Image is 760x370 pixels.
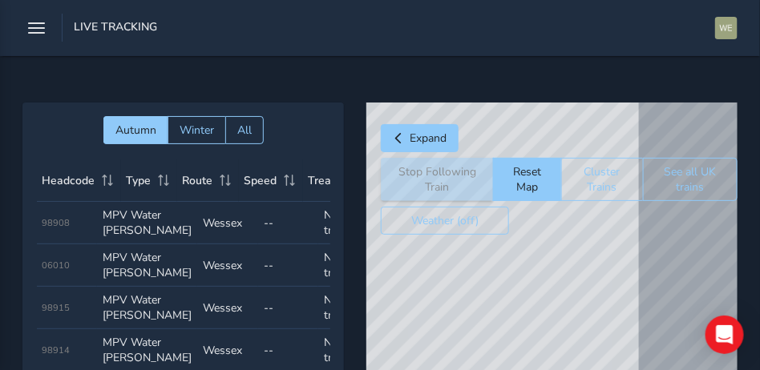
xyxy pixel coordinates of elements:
[493,158,561,201] button: Reset Map
[309,173,351,188] span: Treating
[183,173,213,188] span: Route
[127,173,152,188] span: Type
[42,217,71,229] span: 98908
[258,202,319,244] td: --
[74,19,157,42] span: Live Tracking
[237,123,252,138] span: All
[410,131,447,146] span: Expand
[561,158,643,201] button: Cluster Trains
[168,116,225,144] button: Winter
[705,316,744,354] div: Open Intercom Messenger
[318,244,379,287] td: Not treating
[318,202,379,244] td: Not treating
[197,287,258,329] td: Wessex
[97,244,197,287] td: MPV Water [PERSON_NAME]
[258,287,319,329] td: --
[225,116,264,144] button: All
[115,123,156,138] span: Autumn
[42,344,71,356] span: 98914
[42,302,71,314] span: 98915
[197,202,258,244] td: Wessex
[103,116,168,144] button: Autumn
[318,287,379,329] td: Not treating
[245,173,277,188] span: Speed
[381,207,509,235] button: Weather (off)
[381,124,459,152] button: Expand
[97,202,197,244] td: MPV Water [PERSON_NAME]
[180,123,214,138] span: Winter
[97,287,197,329] td: MPV Water [PERSON_NAME]
[197,244,258,287] td: Wessex
[42,173,95,188] span: Headcode
[715,17,738,39] img: diamond-layout
[643,158,738,201] button: See all UK trains
[42,259,71,271] span: 06010
[258,244,319,287] td: --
